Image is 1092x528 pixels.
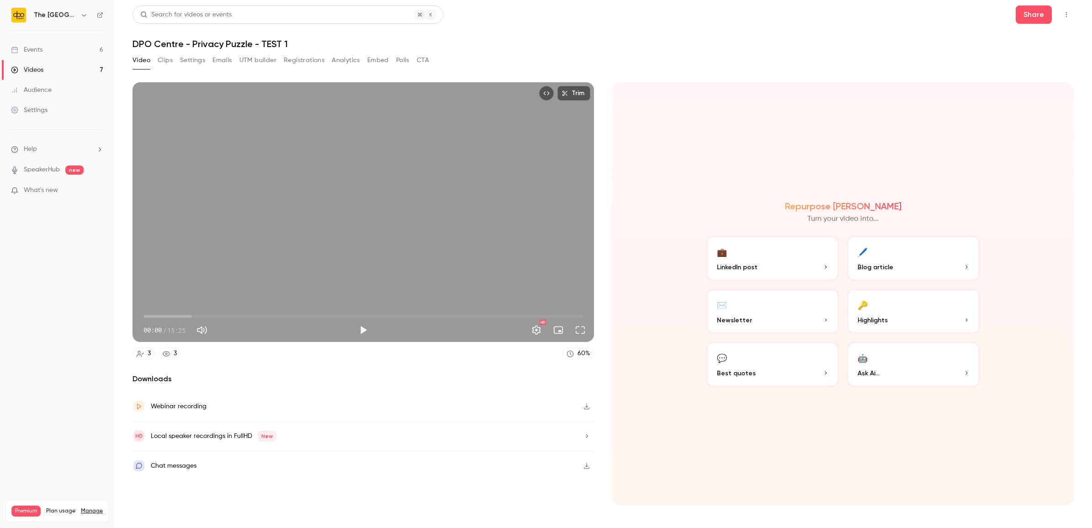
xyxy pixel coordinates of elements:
span: Ask Ai... [858,368,880,378]
div: 🔑 [858,298,868,312]
h6: The [GEOGRAPHIC_DATA] [34,11,77,20]
button: Mute [193,321,211,339]
button: Share [1016,5,1052,24]
div: Audience [11,85,52,95]
li: help-dropdown-opener [11,144,103,154]
span: New [258,431,276,442]
button: Settings [527,321,546,339]
span: Blog article [858,262,893,272]
div: Events [11,45,42,54]
span: What's new [24,186,58,195]
span: Plan usage [46,507,75,515]
p: Turn your video into... [807,213,879,224]
div: Videos [11,65,43,75]
button: Embed [367,53,389,68]
span: Help [24,144,37,154]
h2: Downloads [133,373,594,384]
button: Polls [396,53,409,68]
a: 60% [562,347,594,360]
h2: Repurpose [PERSON_NAME] [785,201,901,212]
div: Chat messages [151,460,196,471]
div: 00:00 [143,325,186,335]
span: Highlights [858,315,888,325]
div: 💬 [717,351,727,365]
span: Best quotes [717,368,756,378]
button: Video [133,53,150,68]
button: Clips [158,53,173,68]
button: 💬Best quotes [706,341,839,387]
div: 3 [174,349,177,358]
button: Registrations [284,53,324,68]
button: Top Bar Actions [1059,7,1074,22]
button: Full screen [571,321,589,339]
div: 3 [148,349,151,358]
div: 💼 [717,245,727,259]
a: 3 [133,347,155,360]
span: new [65,165,84,175]
div: Settings [11,106,48,115]
button: 💼LinkedIn post [706,235,839,281]
span: Premium [11,506,41,517]
div: 60 % [578,349,590,358]
button: 🔑Highlights [847,288,980,334]
button: Trim [557,86,590,101]
img: The DPO Centre [11,8,26,22]
div: HD [540,320,546,325]
button: Play [354,321,372,339]
div: Webinar recording [151,401,207,412]
button: ✉️Newsletter [706,288,839,334]
div: Search for videos or events [140,10,232,20]
button: 🖊️Blog article [847,235,980,281]
button: 🤖Ask Ai... [847,341,980,387]
span: LinkedIn post [717,262,758,272]
div: ✉️ [717,298,727,312]
a: SpeakerHub [24,165,60,175]
h1: DPO Centre - Privacy Puzzle - TEST 1 [133,38,1074,49]
div: 🤖 [858,351,868,365]
a: 3 [159,347,181,360]
button: Settings [180,53,205,68]
button: Analytics [332,53,360,68]
button: Emails [212,53,232,68]
span: Newsletter [717,315,752,325]
button: Turn on miniplayer [549,321,567,339]
iframe: Noticeable Trigger [92,187,103,195]
a: Manage [81,507,103,515]
button: CTA [417,53,429,68]
button: UTM builder [239,53,276,68]
div: 🖊️ [858,245,868,259]
button: Embed video [539,86,554,101]
span: 00:00 [143,325,162,335]
div: Local speaker recordings in FullHD [151,431,276,442]
span: 15:25 [167,325,186,335]
span: / [163,325,166,335]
